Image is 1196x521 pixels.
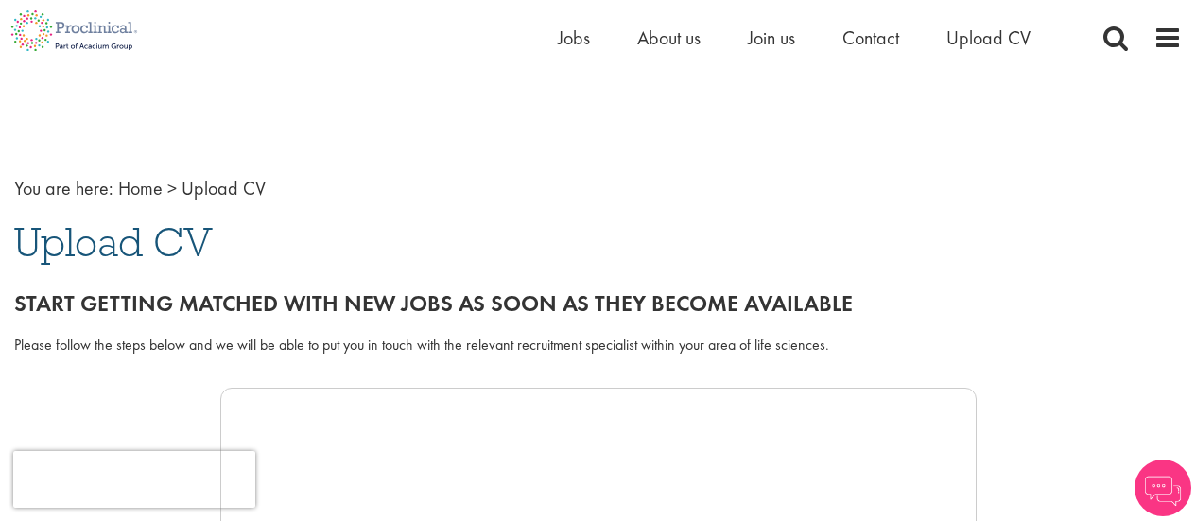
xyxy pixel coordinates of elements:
h2: Start getting matched with new jobs as soon as they become available [14,291,1182,316]
span: > [167,176,177,200]
a: breadcrumb link [118,176,163,200]
a: Jobs [558,26,590,50]
a: Contact [842,26,899,50]
img: Chatbot [1135,460,1191,516]
span: Upload CV [182,176,266,200]
iframe: reCAPTCHA [13,451,255,508]
a: Upload CV [946,26,1031,50]
a: Join us [748,26,795,50]
div: Please follow the steps below and we will be able to put you in touch with the relevant recruitme... [14,335,1182,356]
span: You are here: [14,176,113,200]
span: Upload CV [14,217,213,268]
a: About us [637,26,701,50]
